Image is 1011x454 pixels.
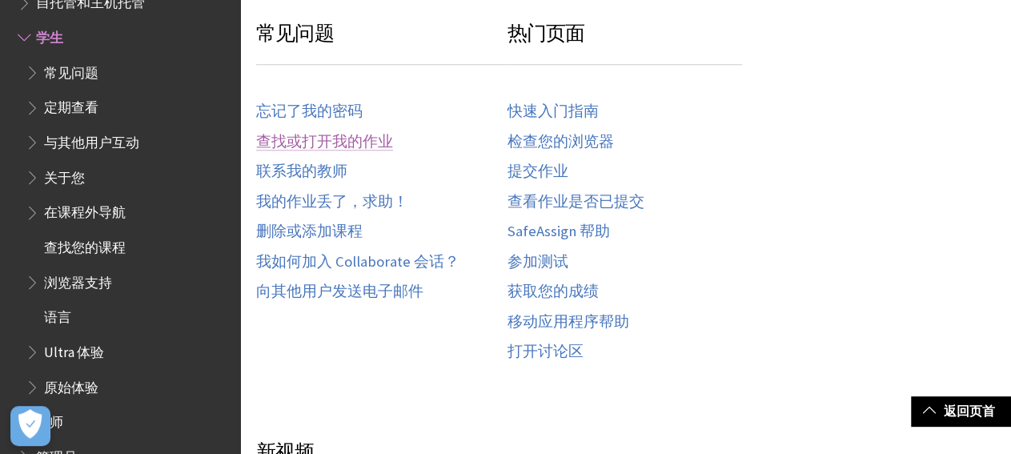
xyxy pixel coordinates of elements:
[256,253,459,271] a: 我如何加入 Collaborate 会话？
[508,193,644,211] a: 查看作业是否已提交
[44,269,112,291] span: 浏览器支持
[44,339,104,360] span: Ultra 体验
[256,163,347,181] a: 联系我的教师
[256,18,508,66] h3: 常见问题
[508,223,610,241] a: SafeAssign 帮助
[44,199,126,221] span: 在课程外导航
[256,102,363,121] a: 忘记了我的密码
[10,406,50,446] button: Open Preferences
[508,18,743,66] h3: 热门页面
[508,102,599,121] a: 快速入门指南
[508,283,599,301] a: 获取您的成绩
[508,163,568,181] a: 提交作业
[256,223,363,241] a: 删除或添加课程
[256,133,393,151] a: 查找或打开我的作业
[508,313,629,331] a: 移动应用程序帮助
[911,396,1011,426] a: 返回页首
[36,24,63,46] span: 学生
[44,59,98,81] span: 常见问题
[508,253,568,271] a: 参加测试
[44,234,126,255] span: 查找您的课程
[508,343,584,361] a: 打开讨论区
[256,283,423,301] a: 向其他用户发送电子邮件
[256,193,408,211] a: 我的作业丢了，求助！
[44,304,71,326] span: 语言
[508,133,614,151] a: 检查您的浏览器
[44,374,98,396] span: 原始体验
[44,129,139,151] span: 与其他用户互动
[44,164,85,186] span: 关于您
[44,94,98,116] span: 定期查看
